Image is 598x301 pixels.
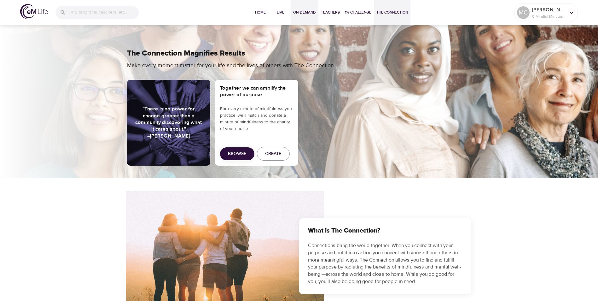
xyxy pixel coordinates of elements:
[127,49,471,58] h2: The Connection Magnifies Results
[257,147,290,161] button: Create
[308,227,462,234] h3: What is The Connection?
[69,6,139,19] input: Find programs, teachers, etc...
[532,6,566,14] p: [PERSON_NAME]
[220,85,293,98] h5: Together we can amplify the power of purpose
[293,9,316,16] span: On-Demand
[220,106,293,132] p: For every minute of mindfulness you practice, we’ll match and donate a minute of mindfulness to t...
[253,9,268,16] span: Home
[135,106,203,139] h5: "There is no power for change greater than a community discovering what it cares about." –[PERSON...
[273,9,288,16] span: Live
[321,9,340,16] span: Teachers
[345,9,371,16] span: 1% Challenge
[265,150,281,158] span: Create
[228,150,246,158] span: Browse
[20,4,48,19] img: logo
[220,147,254,160] button: Browse
[308,242,462,285] p: Connections bring the world together. When you connect with your purpose and put it into action y...
[517,6,530,19] div: MC
[127,61,363,70] p: Make every moment matter for your life and the lives of others with The Connection
[532,14,566,19] p: 0 Mindful Minutes
[376,9,408,16] span: The Connection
